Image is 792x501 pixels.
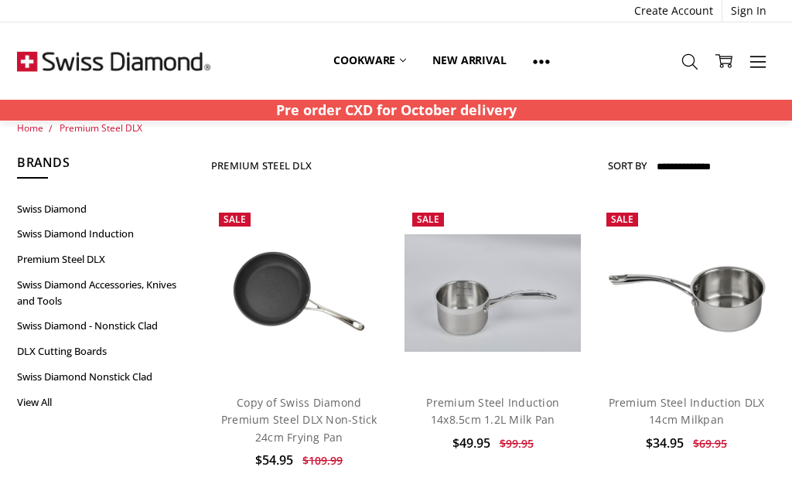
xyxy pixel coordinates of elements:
span: Sale [611,213,633,226]
strong: Pre order CXD for October delivery [276,101,517,119]
a: Premium Steel DLX [17,247,193,272]
a: Premium Steel DLX [60,121,142,135]
span: Sale [224,213,246,226]
a: Swiss Diamond Induction [17,221,193,247]
a: New arrival [419,43,519,77]
h5: Brands [17,153,193,179]
a: Swiss Diamond - Nonstick Clad [17,313,193,339]
a: View All [17,390,193,415]
a: Premium Steel Induction DLX 14cm Milkpan [609,395,765,427]
span: $49.95 [452,435,490,452]
a: DLX Cutting Boards [17,339,193,364]
span: $109.99 [302,453,343,468]
span: $69.95 [693,436,727,451]
a: Premium Steel Induction 14x8.5cm 1.2L Milk Pan [426,395,559,427]
span: $99.95 [500,436,534,451]
span: Sale [417,213,439,226]
img: Premium Steel Induction 14x8.5cm 1.2L Milk Pan [405,234,581,352]
a: Premium Steel Induction DLX 14cm Milkpan [599,205,775,381]
a: Cookware [320,43,419,77]
a: Show All [520,43,563,78]
img: Free Shipping On Every Order [17,22,210,100]
label: Sort By [608,153,647,178]
img: Copy of Swiss Diamond Premium Steel DLX Non-Stick 24cm Frying Pan [211,205,387,381]
span: $54.95 [255,452,293,469]
a: Home [17,121,43,135]
a: Swiss Diamond Accessories, Knives and Tools [17,272,193,314]
a: Swiss Diamond [17,196,193,222]
h1: Premium Steel DLX [211,159,312,172]
img: Premium Steel Induction DLX 14cm Milkpan [599,235,775,350]
a: Swiss Diamond Nonstick Clad [17,364,193,390]
a: Premium Steel Induction 14x8.5cm 1.2L Milk Pan [405,205,581,381]
span: $34.95 [646,435,684,452]
a: Copy of Swiss Diamond Premium Steel DLX Non-Stick 24cm Frying Pan [221,395,377,445]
